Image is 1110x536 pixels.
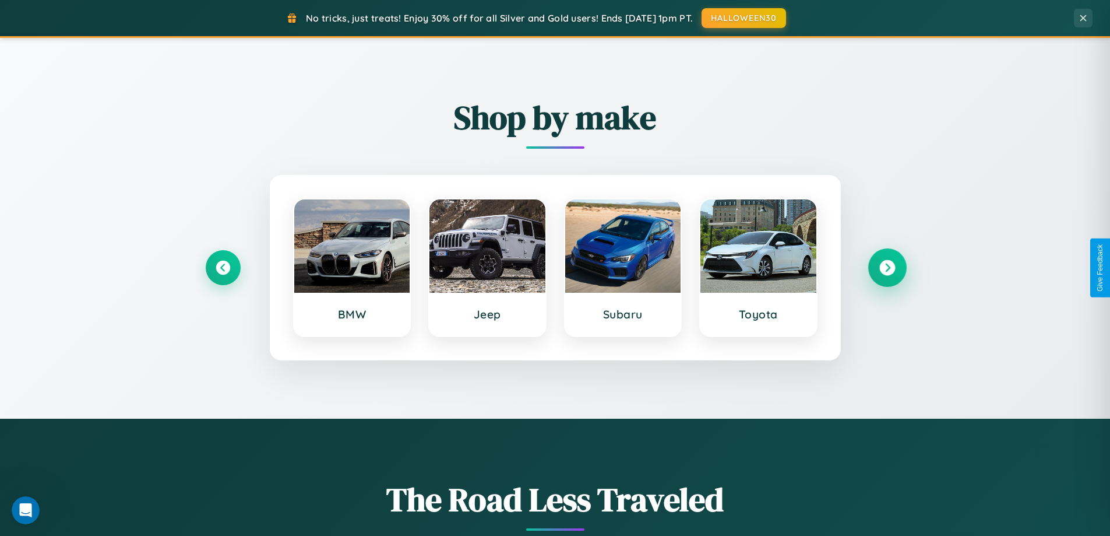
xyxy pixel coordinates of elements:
[702,8,786,28] button: HALLOWEEN30
[441,307,534,321] h3: Jeep
[712,307,805,321] h3: Toyota
[577,307,669,321] h3: Subaru
[1096,244,1104,292] div: Give Feedback
[12,496,40,524] iframe: Intercom live chat
[206,477,905,522] h1: The Road Less Traveled
[206,95,905,140] h2: Shop by make
[306,307,399,321] h3: BMW
[306,12,693,24] span: No tricks, just treats! Enjoy 30% off for all Silver and Gold users! Ends [DATE] 1pm PT.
